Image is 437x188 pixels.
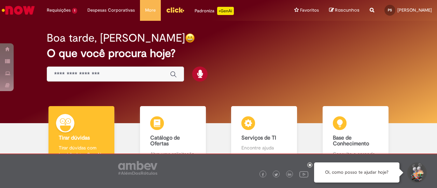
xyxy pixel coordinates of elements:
[241,144,287,151] p: Encontre ajuda
[185,33,195,43] img: happy-face.png
[329,7,360,14] a: Rascunhos
[47,32,185,44] h2: Boa tarde, [PERSON_NAME]
[127,106,219,165] a: Catálogo de Ofertas Abra uma solicitação
[217,7,234,15] p: +GenAi
[261,173,265,176] img: logo_footer_facebook.png
[36,106,127,165] a: Tirar dúvidas Tirar dúvidas com Lupi Assist e Gen Ai
[218,106,310,165] a: Serviços de TI Encontre ajuda
[195,7,234,15] div: Padroniza
[300,7,319,14] span: Favoritos
[406,162,427,183] button: Iniciar Conversa de Suporte
[87,7,135,14] span: Despesas Corporativas
[310,106,401,165] a: Base de Conhecimento Consulte e aprenda
[59,134,90,141] b: Tirar dúvidas
[333,150,378,157] p: Consulte e aprenda
[166,5,184,15] img: click_logo_yellow_360x200.png
[59,144,104,158] p: Tirar dúvidas com Lupi Assist e Gen Ai
[241,134,276,141] b: Serviços de TI
[335,7,360,13] span: Rascunhos
[299,170,308,178] img: logo_footer_youtube.png
[388,8,392,12] span: PS
[118,161,157,175] img: logo_footer_ambev_rotulo_gray.png
[1,3,36,17] img: ServiceNow
[47,7,71,14] span: Requisições
[397,7,432,13] span: [PERSON_NAME]
[72,8,77,14] span: 1
[274,173,278,176] img: logo_footer_twitter.png
[47,47,390,59] h2: O que você procura hoje?
[145,7,156,14] span: More
[288,173,291,177] img: logo_footer_linkedin.png
[333,134,369,147] b: Base de Conhecimento
[314,162,399,183] div: Oi, como posso te ajudar hoje?
[150,134,180,147] b: Catálogo de Ofertas
[150,150,196,157] p: Abra uma solicitação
